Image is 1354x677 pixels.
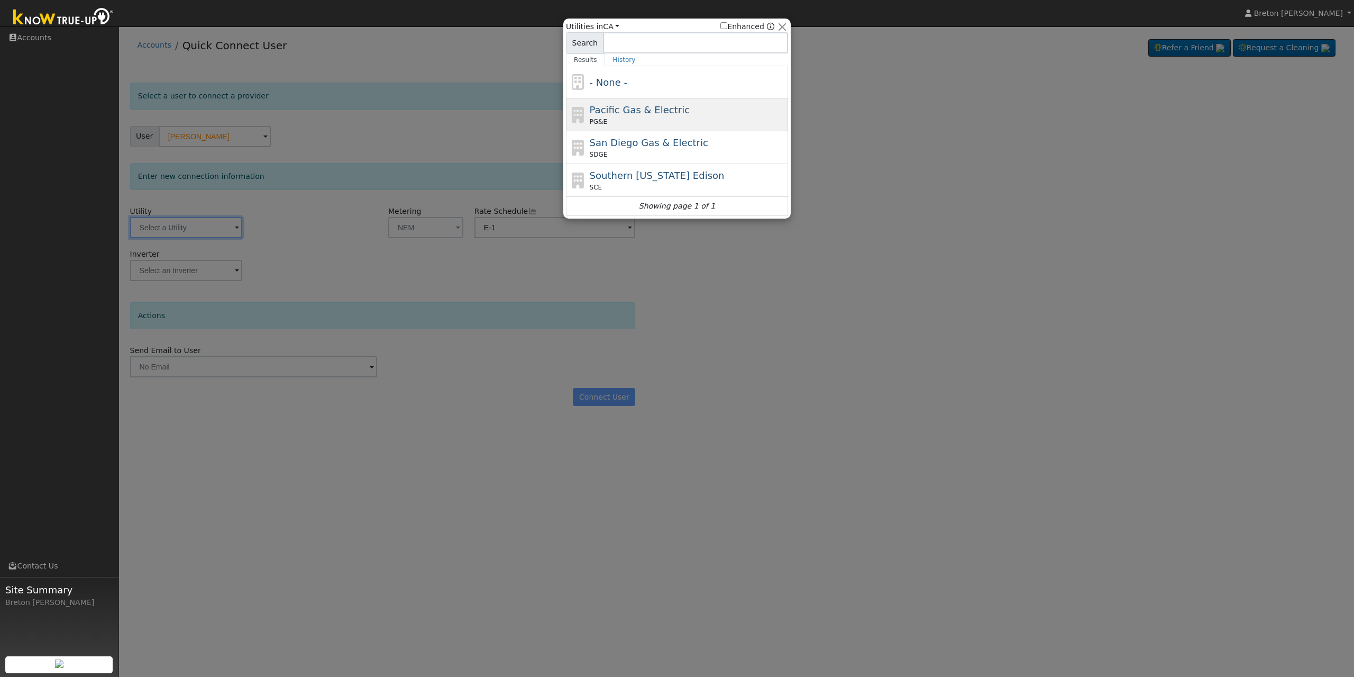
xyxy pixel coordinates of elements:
span: PG&E [590,117,607,127]
span: Site Summary [5,583,113,597]
label: Enhanced [720,21,764,32]
img: Know True-Up [8,6,119,30]
span: SCE [590,183,602,192]
a: Results [566,53,605,66]
span: San Diego Gas & Electric [590,137,708,148]
a: Enhanced Providers [767,22,774,31]
i: Showing page 1 of 1 [639,201,715,212]
span: Utilities in [566,21,619,32]
span: SDGE [590,150,608,159]
span: Search [566,32,603,53]
a: CA [603,22,619,31]
input: Enhanced [720,22,727,29]
a: History [605,53,644,66]
span: Show enhanced providers [720,21,774,32]
span: Southern [US_STATE] Edison [590,170,725,181]
div: Breton [PERSON_NAME] [5,597,113,608]
span: Pacific Gas & Electric [590,104,690,115]
img: retrieve [55,660,63,668]
span: Breton [PERSON_NAME] [1254,9,1343,17]
span: - None - [590,77,627,88]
